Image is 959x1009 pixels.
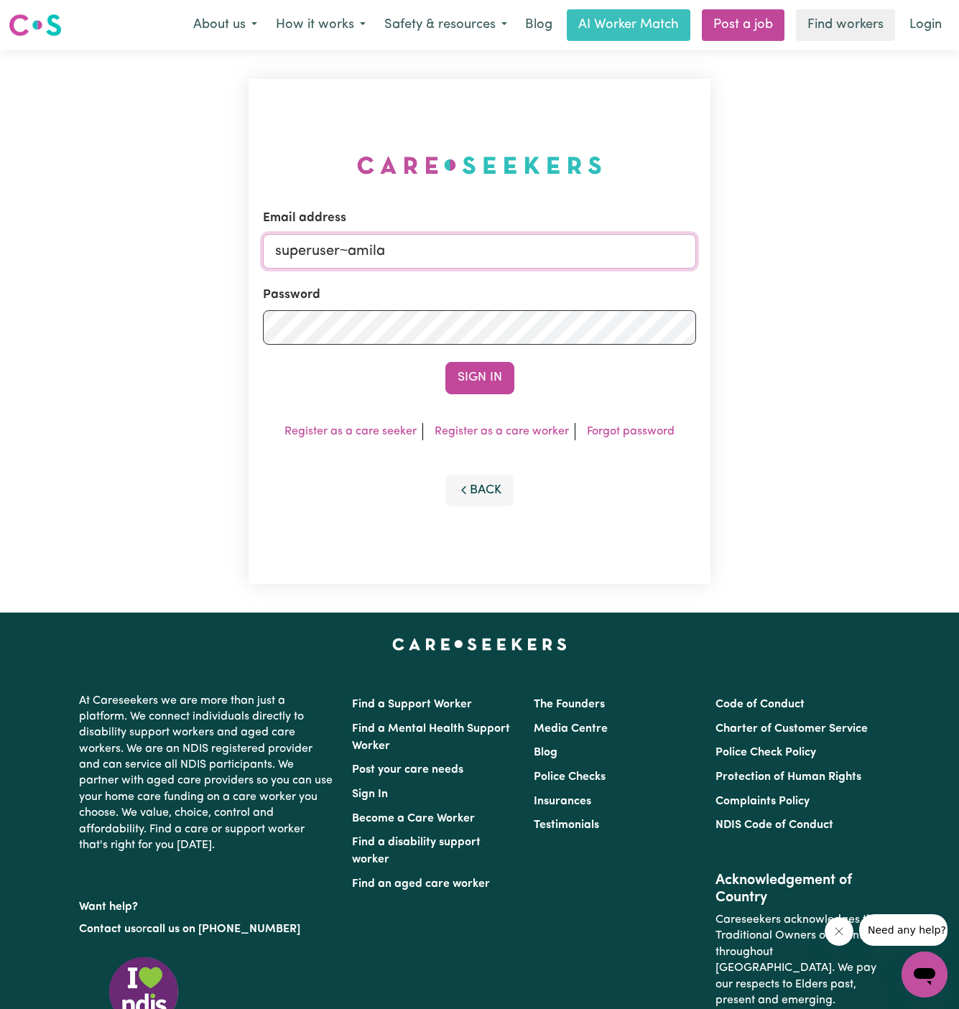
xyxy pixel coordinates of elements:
a: Media Centre [534,723,608,735]
a: Post a job [702,9,784,41]
button: How it works [267,10,375,40]
a: Login [901,9,950,41]
a: Find a Support Worker [352,699,472,710]
a: Police Checks [534,771,606,783]
iframe: Button to launch messaging window [902,952,948,998]
a: Register as a care seeker [284,426,417,437]
p: At Careseekers we are more than just a platform. We connect individuals directly to disability su... [79,687,335,860]
a: Find a disability support worker [352,837,481,865]
img: Careseekers logo [9,12,62,38]
a: Contact us [79,924,136,935]
input: Email address [263,234,697,269]
a: Code of Conduct [715,699,805,710]
a: Find an aged care worker [352,878,490,890]
a: Charter of Customer Service [715,723,868,735]
a: call us on [PHONE_NUMBER] [147,924,300,935]
a: Protection of Human Rights [715,771,861,783]
a: Find workers [796,9,895,41]
a: Register as a care worker [435,426,569,437]
a: Find a Mental Health Support Worker [352,723,510,752]
a: The Founders [534,699,605,710]
a: Forgot password [587,426,675,437]
a: NDIS Code of Conduct [715,819,833,831]
label: Password [263,286,320,304]
a: Testimonials [534,819,599,831]
a: Careseekers logo [9,9,62,42]
h2: Acknowledgement of Country [715,872,880,906]
a: AI Worker Match [567,9,690,41]
button: Safety & resources [375,10,516,40]
a: Police Check Policy [715,747,816,758]
button: About us [184,10,267,40]
a: Sign In [352,789,388,800]
a: Careseekers home page [392,638,567,650]
a: Insurances [534,796,591,807]
a: Blog [534,747,557,758]
p: Want help? [79,893,335,915]
button: Sign In [445,362,514,394]
button: Back [445,475,514,506]
a: Complaints Policy [715,796,810,807]
a: Blog [516,9,561,41]
iframe: Message from company [859,914,948,946]
iframe: Close message [825,917,853,946]
a: Post your care needs [352,764,463,776]
a: Become a Care Worker [352,813,475,824]
label: Email address [263,209,346,228]
p: or [79,916,335,943]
